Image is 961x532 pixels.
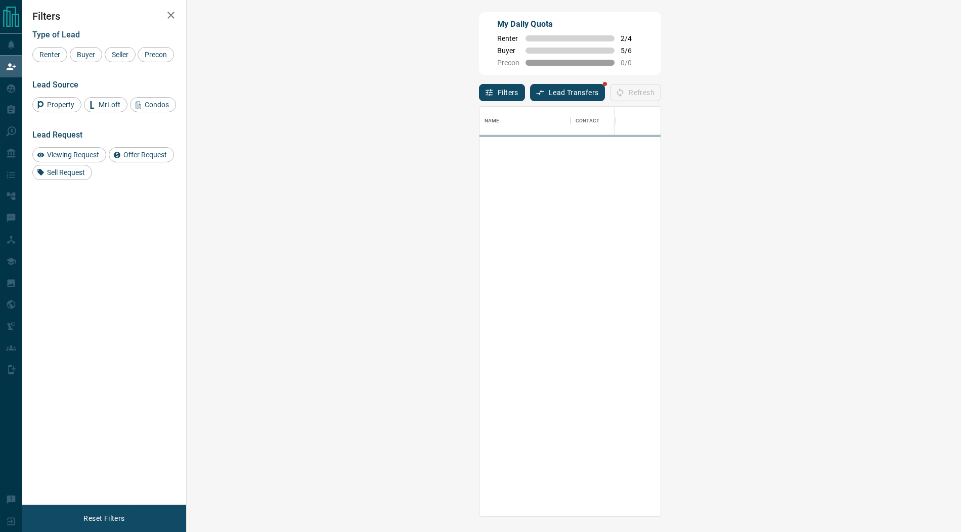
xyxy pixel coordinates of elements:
[108,51,132,59] span: Seller
[571,107,651,135] div: Contact
[77,510,131,527] button: Reset Filters
[479,84,525,101] button: Filters
[73,51,99,59] span: Buyer
[141,51,170,59] span: Precon
[32,80,78,90] span: Lead Source
[32,147,106,162] div: Viewing Request
[621,59,643,67] span: 0 / 0
[84,97,127,112] div: MrLoft
[621,34,643,42] span: 2 / 4
[70,47,102,62] div: Buyer
[530,84,605,101] button: Lead Transfers
[105,47,136,62] div: Seller
[485,107,500,135] div: Name
[141,101,172,109] span: Condos
[32,165,92,180] div: Sell Request
[576,107,599,135] div: Contact
[479,107,571,135] div: Name
[497,18,643,30] p: My Daily Quota
[32,97,81,112] div: Property
[497,34,519,42] span: Renter
[32,130,82,140] span: Lead Request
[497,59,519,67] span: Precon
[497,47,519,55] span: Buyer
[109,147,174,162] div: Offer Request
[36,51,64,59] span: Renter
[32,30,80,39] span: Type of Lead
[32,10,176,22] h2: Filters
[621,47,643,55] span: 5 / 6
[138,47,174,62] div: Precon
[43,101,78,109] span: Property
[32,47,67,62] div: Renter
[43,168,89,176] span: Sell Request
[130,97,176,112] div: Condos
[95,101,124,109] span: MrLoft
[43,151,103,159] span: Viewing Request
[120,151,170,159] span: Offer Request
